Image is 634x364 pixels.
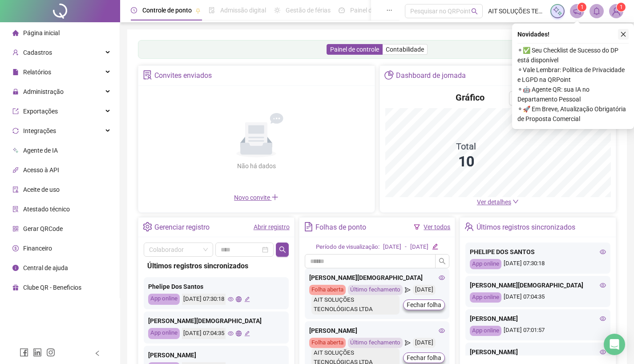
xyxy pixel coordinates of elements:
[228,296,234,302] span: eye
[439,328,445,334] span: eye
[339,7,345,13] span: dashboard
[23,206,70,213] span: Atestado técnico
[234,194,279,201] span: Novo convite
[610,4,623,18] img: 14066
[517,45,629,65] span: ⚬ ✅ Seu Checklist de Sucesso do DP está disponível
[236,331,242,336] span: global
[23,69,51,76] span: Relatórios
[407,353,441,363] span: Fechar folha
[424,223,450,231] a: Ver todos
[142,7,192,14] span: Controle de ponto
[470,326,606,336] div: [DATE] 07:01:57
[131,7,137,13] span: clock-circle
[309,273,445,283] div: [PERSON_NAME][DEMOGRAPHIC_DATA]
[477,198,519,206] a: Ver detalhes down
[600,349,606,355] span: eye
[517,104,629,124] span: ⚬ 🚀 Em Breve, Atualização Obrigatória de Proposta Comercial
[148,294,180,305] div: App online
[600,282,606,288] span: eye
[413,285,436,295] div: [DATE]
[470,280,606,290] div: [PERSON_NAME][DEMOGRAPHIC_DATA]
[311,295,400,315] div: AIT SOLUÇÕES TECNOLÓGICAS LTDA
[23,29,60,36] span: Página inicial
[383,243,401,252] div: [DATE]
[12,206,19,212] span: solution
[581,4,584,10] span: 1
[279,246,286,253] span: search
[316,243,380,252] div: Período de visualização:
[403,352,445,363] button: Fechar folha
[513,198,519,205] span: down
[148,316,284,326] div: [PERSON_NAME][DEMOGRAPHIC_DATA]
[215,161,297,171] div: Não há dados
[384,70,394,80] span: pie-chart
[23,49,52,56] span: Cadastros
[228,331,234,336] span: eye
[470,326,501,336] div: App online
[33,348,42,357] span: linkedin
[413,338,436,348] div: [DATE]
[348,338,403,348] div: Último fechamento
[23,166,59,174] span: Acesso à API
[620,4,623,10] span: 1
[23,245,52,252] span: Financeiro
[350,7,385,14] span: Painel do DP
[12,108,19,114] span: export
[573,7,581,15] span: notification
[143,222,152,231] span: setting
[274,7,280,13] span: sun
[209,7,215,13] span: file-done
[330,46,379,53] span: Painel de controle
[23,284,81,291] span: Clube QR - Beneficios
[195,8,201,13] span: pushpin
[617,3,626,12] sup: Atualize o seu contato no menu Meus Dados
[12,245,19,251] span: dollar
[517,29,549,39] span: Novidades !
[254,223,290,231] a: Abrir registro
[286,7,331,14] span: Gestão de férias
[309,338,346,348] div: Folha aberta
[386,7,392,13] span: ellipsis
[410,243,428,252] div: [DATE]
[148,328,180,339] div: App online
[23,108,58,115] span: Exportações
[12,89,19,95] span: lock
[182,294,226,305] div: [DATE] 07:30:18
[12,49,19,56] span: user-add
[12,128,19,134] span: sync
[12,284,19,291] span: gift
[154,68,212,83] div: Convites enviados
[488,6,545,16] span: AIT SOLUÇÕES TECNOLÓGICAS LTDA
[12,69,19,75] span: file
[20,348,28,357] span: facebook
[396,68,466,83] div: Dashboard de jornada
[244,331,250,336] span: edit
[304,222,313,231] span: file-text
[46,348,55,357] span: instagram
[464,222,474,231] span: team
[154,220,210,235] div: Gerenciar registro
[309,326,445,336] div: [PERSON_NAME]
[600,315,606,322] span: eye
[517,85,629,104] span: ⚬ 🤖 Agente QR: sua IA no Departamento Pessoal
[94,350,101,356] span: left
[470,247,606,257] div: PHELIPE DOS SANTOS
[456,91,485,104] h4: Gráfico
[620,31,626,37] span: close
[147,260,285,271] div: Últimos registros sincronizados
[148,350,284,360] div: [PERSON_NAME]
[517,65,629,85] span: ⚬ Vale Lembrar: Política de Privacidade e LGPD na QRPoint
[315,220,366,235] div: Folhas de ponto
[470,314,606,324] div: [PERSON_NAME]
[405,285,411,295] span: send
[477,220,575,235] div: Últimos registros sincronizados
[439,258,446,265] span: search
[271,194,279,201] span: plus
[23,127,56,134] span: Integrações
[12,186,19,193] span: audit
[470,259,606,269] div: [DATE] 07:30:18
[23,147,58,154] span: Agente de IA
[593,7,601,15] span: bell
[236,296,242,302] span: global
[143,70,152,80] span: solution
